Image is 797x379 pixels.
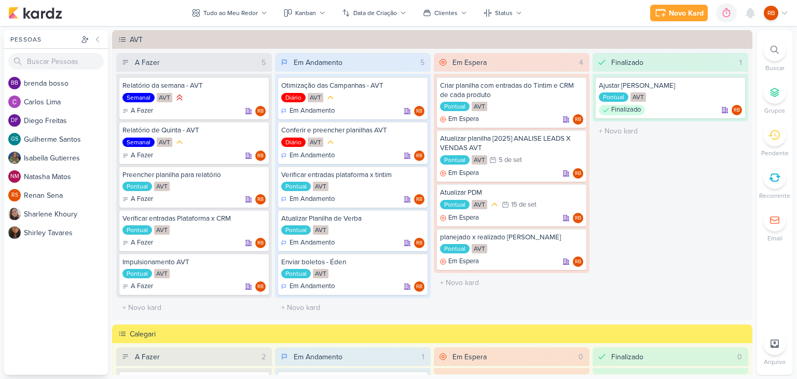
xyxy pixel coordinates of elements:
div: Semanal [122,93,155,102]
div: Pontual [281,182,311,191]
div: AVT [157,93,172,102]
div: A Fazer [122,194,153,205]
div: 4 [575,57,587,68]
div: 15 de set [511,201,537,208]
p: A Fazer [131,151,153,161]
div: Relatório da semana - AVT [122,81,266,90]
div: brenda bosso [8,77,21,89]
div: Diego Freitas [8,114,21,127]
div: Novo Kard [669,8,704,19]
div: 5 [416,57,429,68]
div: Pontual [122,225,152,235]
p: Em Espera [448,114,479,125]
div: Criar planilha com entradas do Tintim e CRM de cada produto [440,81,583,100]
p: Email [767,234,782,243]
div: AVT [313,225,328,235]
div: AVT [154,269,170,278]
div: Rogerio Bispo [573,213,583,223]
p: Pendente [761,148,789,158]
div: Em Andamento [281,194,335,205]
div: 1 [735,57,746,68]
p: Em Andamento [290,106,335,116]
p: Grupos [764,106,785,115]
div: Pontual [440,102,470,111]
div: Finalizado [611,57,643,68]
input: + Novo kard [595,124,746,139]
div: Responsável: Rogerio Bispo [573,114,583,125]
p: DF [11,118,18,124]
div: A Fazer [122,151,153,161]
p: Em Espera [448,168,479,179]
div: AVT [130,34,749,45]
div: Em Espera [440,114,479,125]
div: Responsável: Rogerio Bispo [414,281,424,292]
div: Natasha Matos [8,170,21,183]
div: Prioridade Média [174,137,185,147]
div: S h i r l e y T a v a r e s [24,227,108,238]
div: AVT [630,92,646,102]
button: Novo Kard [650,5,708,21]
div: Responsável: Rogerio Bispo [255,106,266,116]
div: I s a b e l l a G u t i e r r e s [24,153,108,164]
div: Em Andamento [294,351,342,362]
div: Renan Sena [8,189,21,201]
div: AVT [308,93,323,102]
div: Responsável: Rogerio Bispo [573,256,583,267]
div: Pontual [440,244,470,253]
div: G u i l h e r m e S a n t o s [24,134,108,145]
p: RB [257,241,264,246]
div: AVT [154,225,170,235]
div: AVT [313,269,328,278]
div: Em Andamento [281,281,335,292]
p: RB [575,260,581,265]
div: A Fazer [135,351,160,362]
p: RB [257,285,264,290]
div: Pontual [122,182,152,191]
div: Pontual [122,269,152,278]
div: Rogerio Bispo [255,151,266,161]
div: Em Espera [440,256,479,267]
p: A Fazer [131,238,153,248]
div: Prioridade Média [489,199,500,210]
div: Rogerio Bispo [414,281,424,292]
p: Em Espera [448,256,479,267]
div: Pontual [440,200,470,209]
li: Ctrl + F [757,38,793,73]
div: Pontual [281,269,311,278]
div: Verificar entradas plataforma x tintim [281,170,424,180]
div: Em Espera [452,351,487,362]
div: AVT [472,244,487,253]
div: Responsável: Rogerio Bispo [255,151,266,161]
p: RB [257,109,264,114]
div: 0 [574,351,587,362]
p: Em Andamento [290,238,335,248]
div: Em Andamento [294,57,342,68]
p: Em Espera [448,213,479,223]
div: Pontual [599,92,628,102]
div: Em Andamento [281,106,335,116]
img: Sharlene Khoury [8,208,21,220]
p: RB [767,8,775,18]
p: GS [11,137,18,142]
div: N a t a s h a M a t o s [24,171,108,182]
p: Em Andamento [290,151,335,161]
div: Rogerio Bispo [414,194,424,205]
div: S h a r l e n e K h o u r y [24,209,108,220]
input: Buscar Pessoas [8,53,104,70]
div: A Fazer [122,106,153,116]
div: Rogerio Bispo [255,194,266,205]
div: 5 de set [499,157,522,164]
div: Rogerio Bispo [573,168,583,179]
div: Preencher planilha para relatório [122,170,266,180]
p: RB [416,197,422,202]
p: Finalizado [611,105,641,115]
div: Responsável: Rogerio Bispo [414,151,424,161]
div: Rogerio Bispo [414,106,424,116]
p: Em Andamento [290,281,335,292]
div: 1 [418,351,429,362]
div: Responsável: Rogerio Bispo [732,105,742,115]
p: RB [575,117,581,123]
div: Guilherme Santos [8,133,21,145]
div: Atualizar Planilha de Verba [281,214,424,223]
div: Finalizado [611,351,643,362]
